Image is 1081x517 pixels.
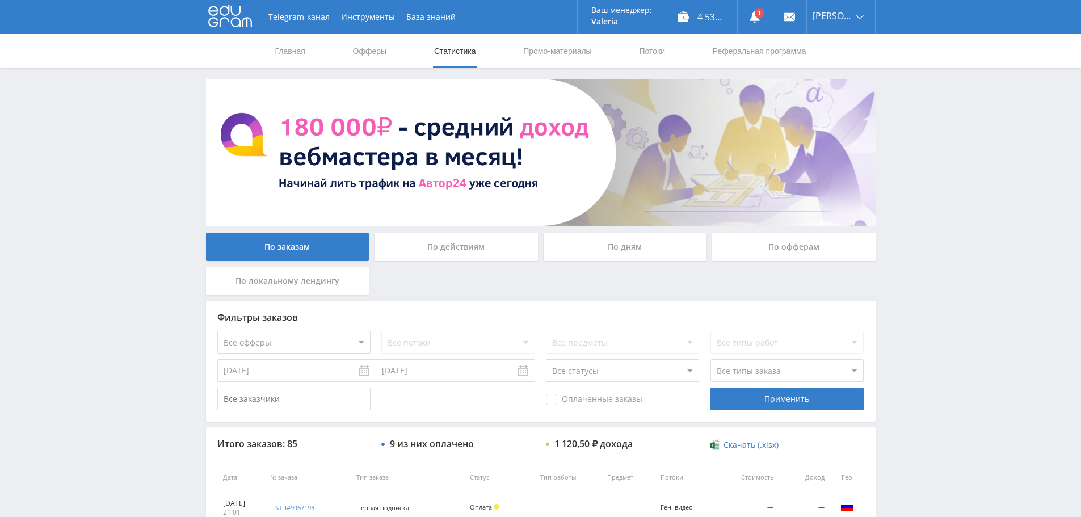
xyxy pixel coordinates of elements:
div: 21:01 [223,508,259,517]
a: Главная [274,34,306,68]
div: По локальному лендингу [206,267,369,295]
span: Оплата [470,503,492,511]
a: Скачать (.xlsx) [710,439,779,451]
input: Все заказчики [217,388,371,410]
div: 9 из них оплачено [390,439,474,449]
img: xlsx [710,439,720,450]
th: Тип заказа [351,465,464,490]
a: Статистика [433,34,477,68]
th: Доход [779,465,830,490]
div: 1 120,50 ₽ дохода [554,439,633,449]
th: Гео [830,465,864,490]
span: Скачать (.xlsx) [724,440,779,449]
th: Статус [464,465,535,490]
span: Оплаченные заказы [546,394,642,405]
div: По действиям [375,233,538,261]
a: Потоки [638,34,666,68]
p: Valeria [591,17,652,26]
div: [DATE] [223,499,259,508]
div: По офферам [712,233,876,261]
a: Офферы [352,34,388,68]
a: Промо-материалы [522,34,592,68]
span: [PERSON_NAME] [813,11,852,20]
div: Фильтры заказов [217,312,864,322]
th: Предмет [602,465,655,490]
a: Реферальная программа [712,34,807,68]
div: Применить [710,388,864,410]
th: Дата [217,465,265,490]
img: rus.png [840,500,854,514]
span: Холд [494,504,499,510]
th: Потоки [655,465,717,490]
img: BannerAvtor24 [206,79,876,226]
th: Тип работы [535,465,602,490]
th: № заказа [264,465,351,490]
div: Ген. видео [661,504,711,511]
th: Стоимость [717,465,779,490]
p: Ваш менеджер: [591,6,652,15]
div: std#9967193 [275,503,314,512]
div: По дням [544,233,707,261]
div: Итого заказов: 85 [217,439,371,449]
span: Первая подписка [356,503,409,512]
div: По заказам [206,233,369,261]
